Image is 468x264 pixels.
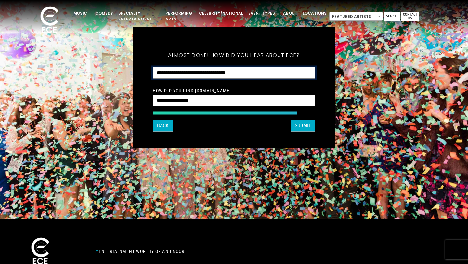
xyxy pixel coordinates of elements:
[300,8,329,19] a: Locations
[93,8,116,19] a: Comedy
[153,44,315,67] h5: Almost done! How did you hear about ECE?
[329,12,383,21] span: Featured Artists
[330,12,383,21] span: Featured Artists
[116,8,163,25] a: Specialty Entertainment
[153,120,173,132] button: Back
[71,8,93,19] a: Music
[153,88,231,94] label: How Did You Find [DOMAIN_NAME]
[196,8,246,19] a: Celebrity/National
[95,249,98,254] span: //
[384,12,400,21] a: Search
[163,8,196,25] a: Performing Arts
[91,246,305,257] div: Entertainment Worthy of an Encore
[153,67,315,79] select: How did you hear about ECE
[401,12,419,21] a: Contact Us
[246,8,280,19] a: Event Types
[280,8,300,19] a: About
[33,5,66,36] img: ece_new_logo_whitev2-1.png
[291,120,315,132] button: SUBMIT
